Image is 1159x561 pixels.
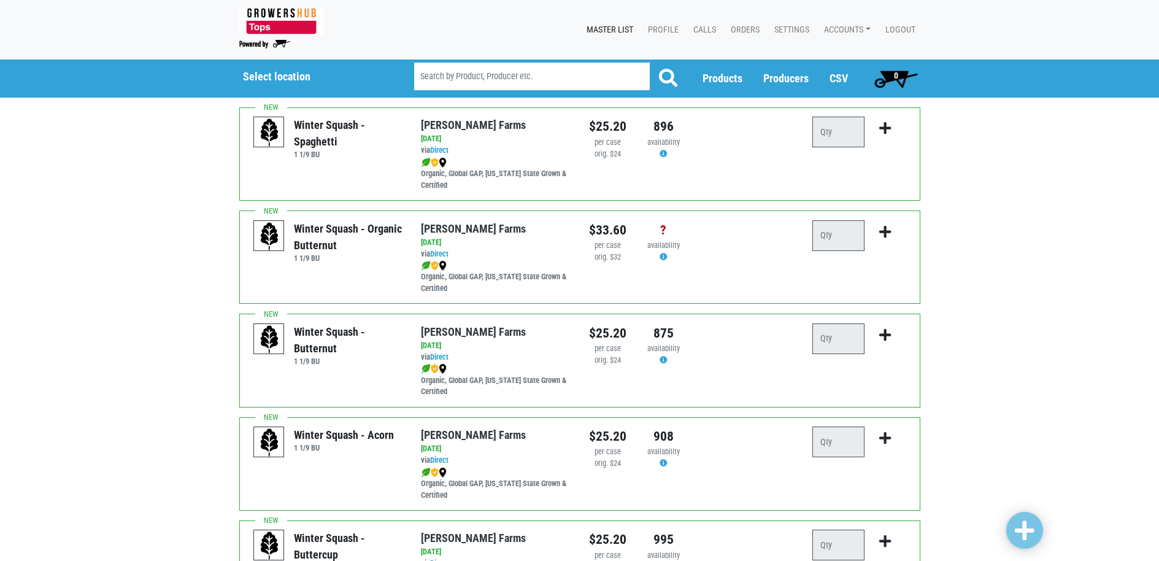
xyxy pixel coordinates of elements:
[421,340,570,352] div: [DATE]
[421,249,570,260] div: via
[589,343,626,355] div: per case
[869,66,923,91] a: 0
[294,150,402,159] h6: 1 1/9 BU
[239,40,290,48] img: Powered by Big Wheelbarrow
[421,157,570,192] div: Organic, Global GAP, [US_STATE] State Grown & Certified
[589,117,626,136] div: $25.20
[812,323,864,354] input: Qty
[830,72,848,85] a: CSV
[254,117,285,148] img: placeholder-variety-43d6402dacf2d531de610a020419775a.svg
[421,325,526,338] a: [PERSON_NAME] Farms
[421,237,570,249] div: [DATE]
[894,71,898,80] span: 0
[294,253,402,263] h6: 1 1/9 BU
[589,220,626,240] div: $33.60
[645,220,682,240] div: ?
[645,117,682,136] div: 896
[589,427,626,446] div: $25.20
[254,427,285,458] img: placeholder-variety-43d6402dacf2d531de610a020419775a.svg
[439,158,447,168] img: map_marker-0e94453035b3232a4d21701695807de9.png
[294,117,402,150] div: Winter Squash - Spaghetti
[294,220,402,253] div: Winter Squash - Organic Butternut
[589,252,626,263] div: orig. $32
[421,443,570,455] div: [DATE]
[647,344,680,353] span: availability
[589,355,626,366] div: orig. $24
[589,458,626,470] div: orig. $24
[721,18,764,42] a: Orders
[647,447,680,456] span: availability
[431,261,439,271] img: safety-e55c860ca8c00a9c171001a62a92dabd.png
[421,546,570,558] div: [DATE]
[589,137,626,149] div: per case
[421,468,431,478] img: leaf-e5c59151409436ccce96b2ca1b28e03c.png
[239,8,325,34] img: 279edf242af8f9d49a69d9d2afa010fb.png
[645,323,682,343] div: 875
[421,532,526,544] a: [PERSON_NAME] Farms
[421,118,526,131] a: [PERSON_NAME] Farms
[431,364,439,374] img: safety-e55c860ca8c00a9c171001a62a92dabd.png
[439,364,447,374] img: map_marker-0e94453035b3232a4d21701695807de9.png
[876,18,920,42] a: Logout
[764,18,814,42] a: Settings
[638,18,683,42] a: Profile
[294,443,394,452] h6: 1 1/9 BU
[703,72,742,85] a: Products
[294,323,402,357] div: Winter Squash - Butternut
[254,530,285,561] img: placeholder-variety-43d6402dacf2d531de610a020419775a.svg
[589,149,626,160] div: orig. $24
[254,221,285,252] img: placeholder-variety-43d6402dacf2d531de610a020419775a.svg
[589,530,626,549] div: $25.20
[645,427,682,446] div: 908
[763,72,809,85] a: Producers
[647,137,680,147] span: availability
[589,446,626,458] div: per case
[421,158,431,168] img: leaf-e5c59151409436ccce96b2ca1b28e03c.png
[812,117,864,147] input: Qty
[439,468,447,478] img: map_marker-0e94453035b3232a4d21701695807de9.png
[421,363,570,398] div: Organic, Global GAP, [US_STATE] State Grown & Certified
[421,352,570,363] div: via
[421,222,526,235] a: [PERSON_NAME] Farms
[431,468,439,478] img: safety-e55c860ca8c00a9c171001a62a92dabd.png
[430,455,449,465] a: Direct
[812,530,864,560] input: Qty
[421,364,431,374] img: leaf-e5c59151409436ccce96b2ca1b28e03c.png
[421,455,570,466] div: via
[254,324,285,355] img: placeholder-variety-43d6402dacf2d531de610a020419775a.svg
[421,466,570,501] div: Organic, Global GAP, [US_STATE] State Grown & Certified
[589,323,626,343] div: $25.20
[812,427,864,457] input: Qty
[430,145,449,155] a: Direct
[294,357,402,366] h6: 1 1/9 BU
[439,261,447,271] img: map_marker-0e94453035b3232a4d21701695807de9.png
[812,220,864,251] input: Qty
[430,249,449,258] a: Direct
[647,551,680,560] span: availability
[421,145,570,157] div: via
[421,133,570,145] div: [DATE]
[589,240,626,252] div: per case
[243,70,383,83] h5: Select location
[647,241,680,250] span: availability
[645,530,682,549] div: 995
[414,63,650,90] input: Search by Product, Producer etc.
[577,18,638,42] a: Master List
[294,427,394,443] div: Winter Squash - Acorn
[814,18,876,42] a: Accounts
[421,261,431,271] img: leaf-e5c59151409436ccce96b2ca1b28e03c.png
[421,260,570,295] div: Organic, Global GAP, [US_STATE] State Grown & Certified
[421,428,526,441] a: [PERSON_NAME] Farms
[683,18,721,42] a: Calls
[430,352,449,362] a: Direct
[431,158,439,168] img: safety-e55c860ca8c00a9c171001a62a92dabd.png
